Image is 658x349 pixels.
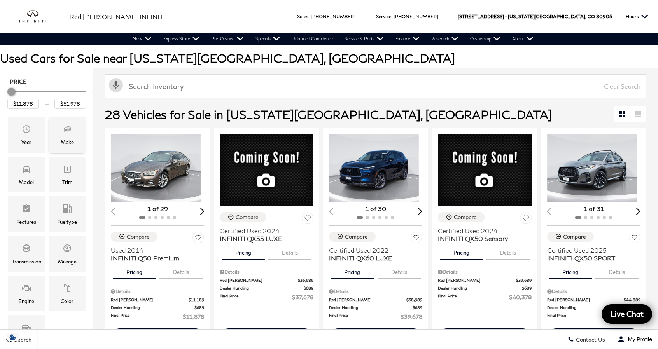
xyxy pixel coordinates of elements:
[547,297,624,303] span: Red [PERSON_NAME]
[438,227,531,243] a: Certified Used 2024INFINITI QX50 Sensory
[63,242,72,257] span: Mileage
[194,305,204,311] span: $689
[22,242,31,257] span: Transmission
[8,196,45,232] div: FeaturesFeatures
[509,293,532,301] span: $40,378
[547,232,594,242] button: Compare Vehicle
[111,134,201,201] div: 1 / 2
[111,305,194,311] span: Dealer Handling
[438,134,531,206] img: 2024 INFINITI QX50 Sensory
[329,297,406,303] span: Red [PERSON_NAME]
[438,293,531,301] a: Final Price $40,378
[454,214,477,221] div: Compare
[220,212,266,222] button: Compare Vehicle
[21,138,31,147] div: Year
[520,212,532,227] button: Save Vehicle
[70,12,165,21] a: Red [PERSON_NAME] INFINITI
[438,293,509,301] span: Final Price
[111,134,201,201] img: 2014 INFINITI Q50 Premium 1
[547,246,640,262] a: Certified Used 2025INFINITI QX50 SPORT
[22,162,31,178] span: Model
[329,134,419,201] img: 2022 INFINITI QX60 LUXE 1
[111,297,189,303] span: Red [PERSON_NAME]
[22,281,31,297] span: Engine
[440,243,483,260] button: pricing tab
[12,257,41,266] div: Transmission
[547,134,637,201] div: 1 / 2
[61,297,73,305] div: Color
[438,285,531,291] a: Dealer Handling $689
[406,297,422,303] span: $38,989
[7,99,39,109] input: Minimum
[390,33,425,45] a: Finance
[4,333,22,341] section: Click to Open Cookie Consent Modal
[329,328,422,346] div: Schedule Test Drive - INFINITI QX60 LUXE
[547,204,640,213] div: 1 of 31
[411,232,422,246] button: Save Vehicle
[629,232,640,246] button: Save Vehicle
[297,14,308,19] span: Sales
[339,33,390,45] a: Service & Parts
[329,232,376,242] button: Compare Vehicle
[329,254,416,262] span: INFINITI QX60 LUXE
[345,233,368,240] div: Compare
[57,218,77,226] div: Fueltype
[308,14,310,19] span: :
[438,227,525,235] span: Certified Used 2024
[18,297,34,305] div: Engine
[547,134,637,201] img: 2025 INFINITI QX50 SPORT 1
[220,227,307,235] span: Certified Used 2024
[636,208,640,215] div: Next slide
[127,233,150,240] div: Compare
[105,74,646,98] input: Search Inventory
[458,14,612,19] a: [STREET_ADDRESS] • [US_STATE][GEOGRAPHIC_DATA], CO 80905
[62,178,72,187] div: Trim
[220,285,313,291] a: Dealer Handling $689
[183,312,204,321] span: $11,878
[58,257,77,266] div: Mileage
[220,293,313,301] a: Final Price $37,678
[220,277,313,283] a: Red [PERSON_NAME] $36,989
[8,157,45,192] div: ModelModel
[22,202,31,218] span: Features
[220,269,313,276] div: Pricing Details - INFINITI QX55 LUXE
[220,293,292,301] span: Final Price
[16,218,36,226] div: Features
[159,262,203,279] button: details tab
[19,178,34,187] div: Model
[70,13,165,20] span: Red [PERSON_NAME] INFINITI
[113,262,156,279] button: pricing tab
[54,99,86,109] input: Maximum
[250,33,286,45] a: Specials
[486,243,530,260] button: details tab
[63,122,72,138] span: Make
[236,214,259,221] div: Compare
[220,328,313,346] div: Schedule Test Drive - INFINITI QX55 LUXE
[329,246,422,262] a: Certified Used 2022INFINITI QX60 LUXE
[222,243,265,260] button: pricing tab
[12,336,31,343] span: Search
[111,297,204,303] a: Red [PERSON_NAME] $11,189
[329,288,422,295] div: Pricing Details - INFINITI QX60 LUXE
[464,33,506,45] a: Ownership
[63,202,72,218] span: Fueltype
[8,117,45,152] div: YearYear
[111,312,204,321] a: Final Price $11,878
[19,10,58,23] a: infiniti
[595,262,639,279] button: details tab
[549,262,592,279] button: pricing tab
[111,204,204,213] div: 1 of 29
[438,285,521,291] span: Dealer Handling
[220,227,313,243] a: Certified Used 2024INFINITI QX55 LUXE
[4,333,22,341] img: Opt-Out Icon
[547,288,640,295] div: Pricing Details - INFINITI QX50 SPORT
[329,305,422,311] a: Dealer Handling $689
[547,312,618,321] span: Final Price
[401,312,422,321] span: $39,678
[329,305,413,311] span: Dealer Handling
[8,236,45,272] div: TransmissionTransmission
[111,312,183,321] span: Final Price
[438,269,531,276] div: Pricing Details - INFINITI QX50 Sensory
[220,277,297,283] span: Red [PERSON_NAME]
[7,88,15,96] div: Minimum Price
